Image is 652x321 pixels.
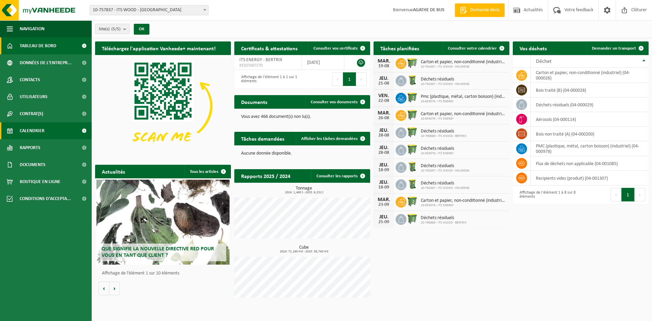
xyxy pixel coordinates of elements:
span: Navigation [20,20,44,37]
span: 10-853076 - ITS ENERGY [421,151,454,156]
div: 18-09 [377,185,391,190]
a: Tous les articles [184,165,230,178]
div: VEN. [377,93,391,99]
button: 1 [343,72,356,86]
button: Volgende [109,282,120,295]
div: MAR. [377,110,391,116]
h3: Cube [238,245,370,253]
span: Déchets résiduels [421,181,469,186]
span: Que signifie la nouvelle directive RED pour vous en tant que client ? [102,246,214,258]
td: bois traité (B) (04-000028) [531,83,649,97]
td: déchets résiduels (04-000029) [531,97,649,112]
span: Rapports [20,139,40,156]
img: WB-0240-HPE-GN-50 [406,161,418,173]
button: Site(s)(5/5) [95,24,130,34]
span: Consulter vos certificats [313,46,358,51]
span: 10-853076 - ITS ENERGY [421,203,506,208]
h2: Rapports 2025 / 2024 [234,169,297,182]
td: bois non traité (A) (04-000200) [531,127,649,141]
img: Download de VHEPlus App [95,55,231,157]
h2: Certificats & attestations [234,41,304,55]
span: Déchets résiduels [421,215,466,221]
span: 10-791007 - ITS WOOD - HOUDENG [421,169,469,173]
span: Déchets résiduels [421,129,466,134]
span: Demande devis [469,7,501,14]
a: Demander un transport [586,41,648,55]
span: Déchet [536,59,551,64]
span: 10-757837 - ITS WOOD - JAMBES [90,5,208,15]
div: JEU. [377,145,391,150]
td: carton et papier, non-conditionné (industriel) (04-000026) [531,68,649,83]
img: WB-0240-HPE-GN-50 [406,178,418,190]
span: 10-791007 - ITS WOOD - HOUDENG [421,186,469,190]
span: 2024: 1,460 t - 2025: 6,251 t [238,191,370,194]
span: Documents [20,156,46,173]
div: JEU. [377,162,391,168]
span: Déchets résiduels [421,77,469,82]
a: Consulter les rapports [311,169,369,183]
h2: Documents [234,95,274,108]
a: Que signifie la nouvelle directive RED pour vous en tant que client ? [96,180,230,265]
td: flux de déchets non applicable (04-001085) [531,156,649,171]
span: 10-853076 - ITS ENERGY [421,100,506,104]
button: OK [134,24,149,35]
td: PMC (plastique, métal, carton boisson) (industriel) (04-000978) [531,141,649,156]
span: Consulter votre calendrier [448,46,497,51]
count: (5/5) [111,27,121,31]
button: Previous [332,72,343,86]
button: 1 [621,188,635,201]
div: MAR. [377,197,391,202]
img: WB-0770-HPE-GN-50 [406,196,418,207]
div: JEU. [377,180,391,185]
span: 10-790889 - ITS WOOD - BERTRIX [421,221,466,225]
img: WB-0770-HPE-GN-50 [406,126,418,138]
span: Site(s) [99,24,121,34]
span: RED25007270 [239,63,296,68]
img: WB-0240-HPE-GN-50 [406,74,418,86]
div: JEU. [377,76,391,81]
h2: Tâches planifiées [374,41,426,55]
td: [DATE] [302,55,344,70]
h2: Téléchargez l'application Vanheede+ maintenant! [95,41,222,55]
h2: Actualités [95,165,132,178]
button: Vorige [98,282,109,295]
span: Consulter vos documents [311,100,358,104]
span: 10-790889 - ITS WOOD - BERTRIX [421,134,466,138]
span: 10-853076 - ITS ENERGY [421,117,506,121]
a: Consulter votre calendrier [442,41,509,55]
span: 2024: 71,190 m3 - 2025: 38,740 m3 [238,250,370,253]
div: 28-08 [377,150,391,155]
h3: Tonnage [238,186,370,194]
div: 22-08 [377,99,391,103]
span: Carton et papier, non-conditionné (industriel) [421,59,506,65]
div: JEU. [377,128,391,133]
div: Affichage de l'élément 1 à 8 sur 8 éléments [516,187,577,202]
span: Carton et papier, non-conditionné (industriel) [421,198,506,203]
span: Pmc (plastique, métal, carton boisson) (industriel) [421,94,506,100]
span: Contrat(s) [20,105,43,122]
div: 23-09 [377,202,391,207]
div: Affichage de l'élément 1 à 1 sur 1 éléments [238,72,299,87]
p: Vous avez 466 document(s) non lu(s). [241,114,363,119]
span: ITS ENERGY - BERTRIX [239,57,282,63]
a: Afficher les tâches demandées [296,132,369,145]
h2: Tâches demandées [234,132,291,145]
button: Next [635,188,645,201]
h2: Vos déchets [513,41,554,55]
button: Previous [611,188,621,201]
div: 26-08 [377,116,391,121]
span: Carton et papier, non-conditionné (industriel) [421,111,506,117]
span: Conditions d'accepta... [20,190,71,207]
img: WB-0770-HPE-GN-50 [406,144,418,155]
img: WB-0770-HPE-GN-50 [406,92,418,103]
div: MAR. [377,58,391,64]
img: WB-0660-HPE-GN-50 [406,57,418,69]
td: recipients vides (produit) (04-001307) [531,171,649,185]
a: Consulter vos documents [305,95,369,109]
span: 10-757837 - ITS WOOD - JAMBES [90,5,209,15]
p: Affichage de l'élément 1 sur 10 éléments [102,271,228,276]
div: 19-08 [377,64,391,69]
span: 10-791007 - ITS WOOD - HOUDENG [421,65,506,69]
a: Consulter vos certificats [308,41,369,55]
span: Calendrier [20,122,44,139]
